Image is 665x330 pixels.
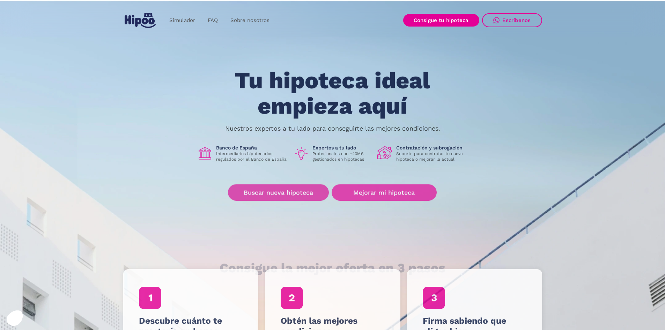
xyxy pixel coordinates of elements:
a: Sobre nosotros [224,14,276,27]
a: Mejorar mi hipoteca [332,184,437,201]
p: Soporte para contratar tu nueva hipoteca o mejorar la actual [396,151,468,162]
p: Nuestros expertos a tu lado para conseguirte las mejores condiciones. [225,126,440,131]
a: Consigue tu hipoteca [403,14,479,27]
a: Escríbenos [482,13,542,27]
h1: Contratación y subrogación [396,145,468,151]
h1: Consigue la mejor oferta en 3 pasos [220,261,445,275]
h1: Banco de España [216,145,288,151]
a: Simulador [163,14,201,27]
p: Intermediarios hipotecarios regulados por el Banco de España [216,151,288,162]
h1: Expertos a tu lado [312,145,372,151]
a: FAQ [201,14,224,27]
div: Escríbenos [502,17,531,23]
a: Buscar nueva hipoteca [228,184,329,201]
p: Profesionales con +40M€ gestionados en hipotecas [312,151,372,162]
a: home [123,10,157,31]
h1: Tu hipoteca ideal empieza aquí [200,68,465,119]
